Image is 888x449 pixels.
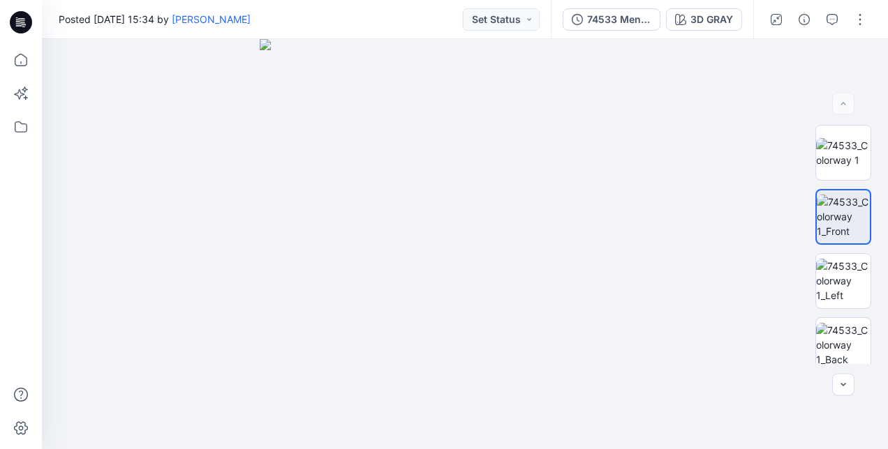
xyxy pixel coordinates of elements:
button: Details [793,8,815,31]
img: eyJhbGciOiJIUzI1NiIsImtpZCI6IjAiLCJzbHQiOiJzZXMiLCJ0eXAiOiJKV1QifQ.eyJkYXRhIjp7InR5cGUiOiJzdG9yYW... [260,39,670,449]
button: 74533 Men's Carhartt Rugged Flex Pant [563,8,660,31]
button: 3D GRAY [666,8,742,31]
a: [PERSON_NAME] [172,13,251,25]
img: 74533_Colorway 1_Left [816,259,871,303]
div: 74533 Men's Carhartt Rugged Flex Pant [587,12,651,27]
img: 74533_Colorway 1_Back [816,323,871,367]
img: 74533_Colorway 1_Front [817,195,870,238]
div: 3D GRAY [690,12,733,27]
span: Posted [DATE] 15:34 by [59,12,251,26]
img: 74533_Colorway 1 [816,138,871,167]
